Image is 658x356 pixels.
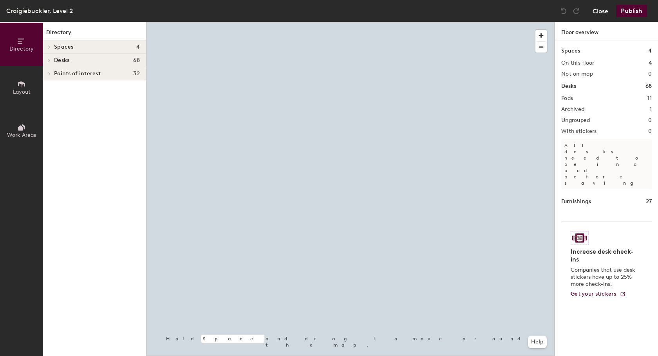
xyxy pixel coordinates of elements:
span: Points of interest [54,71,101,77]
h2: 0 [648,117,652,124]
a: Get your stickers [571,291,626,298]
h2: 4 [649,60,652,66]
h1: 27 [646,197,652,206]
img: Sticker logo [571,231,589,245]
h2: With stickers [561,128,597,134]
h2: Archived [561,106,584,113]
span: Spaces [54,44,74,50]
img: Undo [560,7,568,15]
button: Help [528,336,547,348]
span: Layout [13,89,31,95]
h2: Pods [561,95,573,102]
h4: Increase desk check-ins [571,248,638,263]
h1: Floor overview [555,22,658,40]
h2: 1 [650,106,652,113]
button: Close [593,5,608,17]
h1: Desks [561,82,576,91]
p: All desks need to be in a pod before saving [561,139,652,189]
span: 32 [133,71,140,77]
span: Directory [9,45,34,52]
p: Companies that use desk stickers have up to 25% more check-ins. [571,267,638,288]
span: 68 [133,57,140,64]
h1: Furnishings [561,197,591,206]
h2: 0 [648,128,652,134]
span: Desks [54,57,69,64]
h1: 4 [648,47,652,55]
img: Redo [572,7,580,15]
h1: 68 [645,82,652,91]
span: 4 [136,44,140,50]
h2: Ungrouped [561,117,590,124]
div: Craigiebuckler, Level 2 [6,6,73,16]
h2: On this floor [561,60,595,66]
button: Publish [616,5,647,17]
h2: 0 [648,71,652,77]
span: Work Areas [7,132,36,138]
span: Get your stickers [571,291,616,297]
h1: Spaces [561,47,580,55]
h2: Not on map [561,71,593,77]
h2: 11 [647,95,652,102]
h1: Directory [43,28,146,40]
